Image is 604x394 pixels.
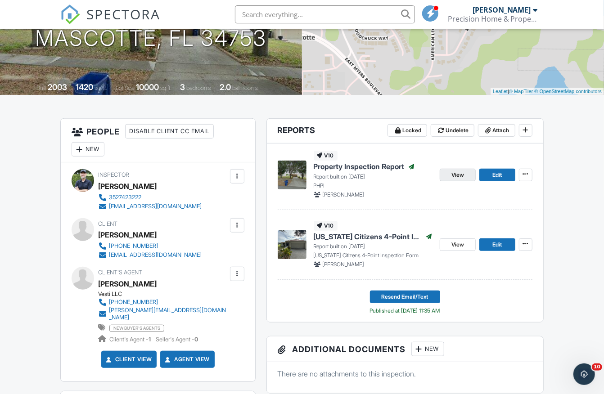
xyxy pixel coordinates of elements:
[136,82,159,92] div: 10000
[61,119,255,162] h3: People
[220,82,231,92] div: 2.0
[278,369,532,379] p: There are no attachments to this inspection.
[509,89,533,94] a: © MapTiler
[109,251,202,259] div: [EMAIL_ADDRESS][DOMAIN_NAME]
[109,307,227,321] div: [PERSON_NAME][EMAIL_ADDRESS][DOMAIN_NAME]
[448,14,538,23] div: Precision Home & Property Inspections
[163,355,210,364] a: Agent View
[60,12,160,31] a: SPECTORA
[535,89,602,94] a: © OpenStreetMap contributors
[573,363,595,385] iframe: Intercom live chat
[125,124,214,139] div: Disable Client CC Email
[411,342,444,356] div: New
[98,277,157,291] a: [PERSON_NAME]
[98,269,142,276] span: Client's Agent
[98,202,202,211] a: [EMAIL_ADDRESS][DOMAIN_NAME]
[109,203,202,210] div: [EMAIL_ADDRESS][DOMAIN_NAME]
[60,4,80,24] img: The Best Home Inspection Software - Spectora
[592,363,602,371] span: 10
[187,85,212,91] span: bedrooms
[109,194,141,201] div: 3527423222
[149,336,151,343] strong: 1
[98,179,157,193] div: [PERSON_NAME]
[48,82,68,92] div: 2003
[194,336,198,343] strong: 0
[86,4,160,23] span: SPECTORA
[98,228,157,242] div: [PERSON_NAME]
[98,307,227,321] a: [PERSON_NAME][EMAIL_ADDRESS][DOMAIN_NAME]
[267,336,543,362] h3: Additional Documents
[473,5,531,14] div: [PERSON_NAME]
[36,3,267,50] h1: [STREET_ADDRESS] Mascotte, FL 34753
[491,88,604,95] div: |
[109,242,158,250] div: [PHONE_NUMBER]
[98,291,234,298] div: Vesti LLC
[98,242,202,251] a: [PHONE_NUMBER]
[76,82,94,92] div: 1420
[72,142,104,157] div: New
[493,89,508,94] a: Leaflet
[109,299,158,306] div: [PHONE_NUMBER]
[233,85,258,91] span: bathrooms
[98,251,202,260] a: [EMAIL_ADDRESS][DOMAIN_NAME]
[37,85,47,91] span: Built
[98,193,202,202] a: 3527423222
[95,85,108,91] span: sq. ft.
[180,82,185,92] div: 3
[98,220,117,227] span: Client
[235,5,415,23] input: Search everything...
[156,336,198,343] span: Seller's Agent -
[98,171,129,178] span: Inspector
[161,85,172,91] span: sq.ft.
[116,85,135,91] span: Lot Size
[104,355,152,364] a: Client View
[109,336,152,343] span: Client's Agent -
[98,298,227,307] a: [PHONE_NUMBER]
[109,325,164,332] span: new buyer's agents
